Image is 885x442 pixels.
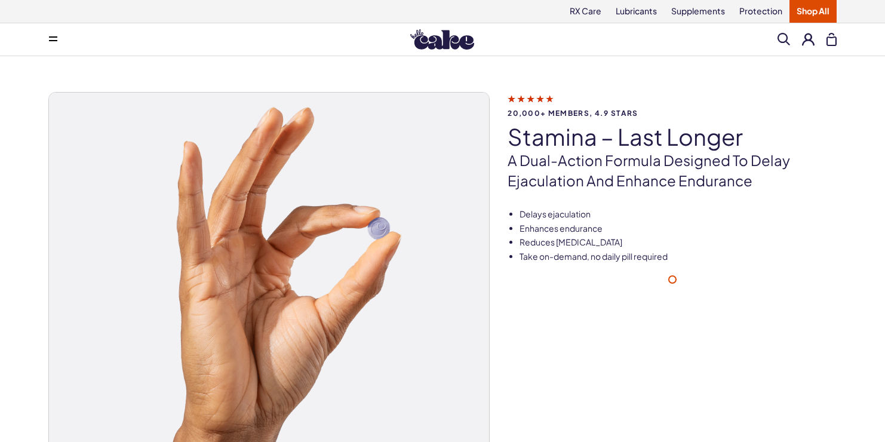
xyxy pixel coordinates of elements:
[508,124,837,149] h1: Stamina – Last Longer
[508,151,837,191] p: A dual-action formula designed to delay ejaculation and enhance endurance
[520,251,837,263] li: Take on-demand, no daily pill required
[520,208,837,220] li: Delays ejaculation
[508,93,837,117] a: 20,000+ members, 4.9 stars
[508,109,837,117] span: 20,000+ members, 4.9 stars
[410,29,474,50] img: Hello Cake
[520,237,837,248] li: Reduces [MEDICAL_DATA]
[520,223,837,235] li: Enhances endurance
